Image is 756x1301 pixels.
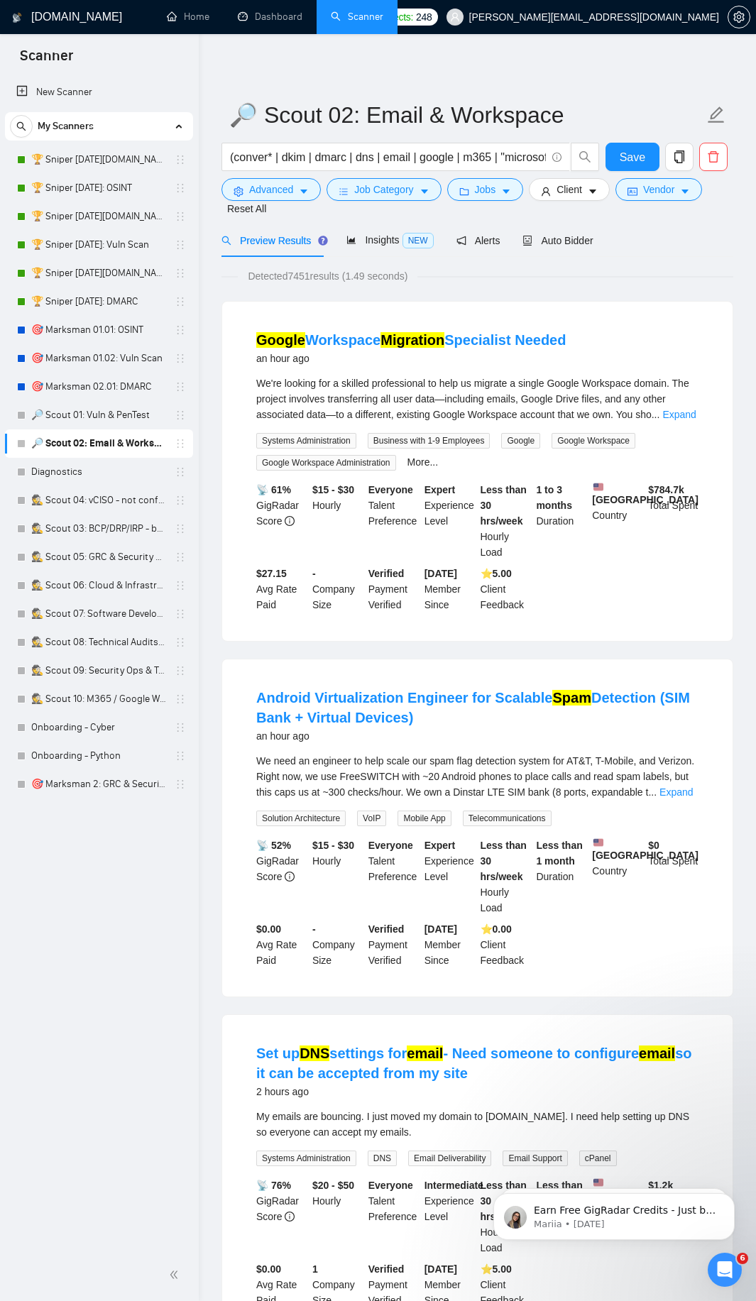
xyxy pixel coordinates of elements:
[707,106,725,124] span: edit
[300,1045,329,1061] mark: DNS
[256,728,699,745] div: an hour ago
[354,182,413,197] span: Job Category
[501,433,540,449] span: Google
[368,923,405,935] b: Verified
[481,923,512,935] b: ⭐️ 0.00
[665,143,694,171] button: copy
[31,231,166,259] a: 🏆 Sniper [DATE]: Vuln Scan
[648,484,684,495] b: $ 784.7k
[700,150,727,163] span: delete
[256,332,305,348] mark: Google
[579,1151,617,1166] span: cPanel
[402,233,434,248] span: NEW
[552,433,635,449] span: Google Workspace
[253,566,309,613] div: Avg Rate Paid
[652,409,660,420] span: ...
[256,484,291,495] b: 📡 61%
[31,600,166,628] a: 🕵️ Scout 07: Software Development - not configed
[593,838,603,847] img: 🇺🇸
[253,838,309,916] div: GigRadar Score
[380,332,444,348] mark: Migration
[230,148,546,166] input: Search Freelance Jobs...
[175,551,186,563] span: holder
[645,838,701,916] div: Total Spent
[285,1212,295,1222] span: info-circle
[175,722,186,733] span: holder
[366,482,422,560] div: Talent Preference
[253,921,309,968] div: Avg Rate Paid
[422,566,478,613] div: Member Since
[424,840,456,851] b: Expert
[11,121,32,131] span: search
[398,811,451,826] span: Mobile App
[31,770,166,798] a: 🎯 Marksman 2: GRC & Security Audits
[285,872,295,882] span: info-circle
[175,495,186,506] span: holder
[366,1178,422,1256] div: Talent Preference
[31,628,166,657] a: 🕵️ Scout 08: Technical Audits & Assessments - not configed
[589,482,645,560] div: Country
[424,923,457,935] b: [DATE]
[175,580,186,591] span: holder
[256,811,346,826] span: Solution Architecture
[175,665,186,676] span: holder
[31,657,166,685] a: 🕵️ Scout 09: Security Ops & Tooling - not configed
[31,344,166,373] a: 🎯 Marksman 01.02: Vuln Scan
[175,608,186,620] span: holder
[728,11,750,23] a: setting
[478,838,534,916] div: Hourly Load
[175,410,186,421] span: holder
[366,921,422,968] div: Payment Verified
[416,9,432,25] span: 248
[309,482,366,560] div: Hourly
[522,235,593,246] span: Auto Bidder
[175,466,186,478] span: holder
[175,324,186,336] span: holder
[593,482,603,492] img: 🇺🇸
[346,235,356,245] span: area-chart
[529,178,610,201] button: userClientcaret-down
[253,482,309,560] div: GigRadar Score
[481,568,512,579] b: ⭐️ 5.00
[536,484,572,511] b: 1 to 3 months
[536,840,582,867] b: Less than 1 month
[175,353,186,364] span: holder
[238,268,417,284] span: Detected 7451 results (1.49 seconds)
[459,186,469,197] span: folder
[175,637,186,648] span: holder
[312,568,316,579] b: -
[450,12,460,22] span: user
[221,178,321,201] button: settingAdvancedcaret-down
[552,690,591,706] mark: Spam
[503,1151,567,1166] span: Email Support
[5,78,193,106] li: New Scanner
[312,1263,318,1275] b: 1
[249,182,293,197] span: Advanced
[456,235,500,246] span: Alerts
[327,178,441,201] button: barsJob Categorycaret-down
[234,186,243,197] span: setting
[424,484,456,495] b: Expert
[552,153,561,162] span: info-circle
[31,287,166,316] a: 🏆 Sniper [DATE]: DMARC
[31,742,166,770] a: Onboarding - Python
[167,11,209,23] a: homeHome
[588,186,598,197] span: caret-down
[615,178,702,201] button: idcardVendorcaret-down
[407,1045,443,1061] mark: email
[12,6,22,29] img: logo
[31,543,166,571] a: 🕵️ Scout 05: GRC & Security Program - not configed
[420,186,429,197] span: caret-down
[31,202,166,231] a: 🏆 Sniper [DATE][DOMAIN_NAME]: Vuln Scan
[175,182,186,194] span: holder
[175,523,186,534] span: holder
[256,690,690,725] a: Android Virtualization Engineer for ScalableSpamDetection (SIM Bank + Virtual Devices)
[447,178,524,201] button: folderJobscaret-down
[31,429,166,458] a: 🔎 Scout 02: Email & Workspace
[256,375,699,422] div: We're looking for a skilled professional to help us migrate a single Google Workspace domain. The...
[309,838,366,916] div: Hourly
[31,486,166,515] a: 🕵️ Scout 04: vCISO - not configed
[253,1178,309,1256] div: GigRadar Score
